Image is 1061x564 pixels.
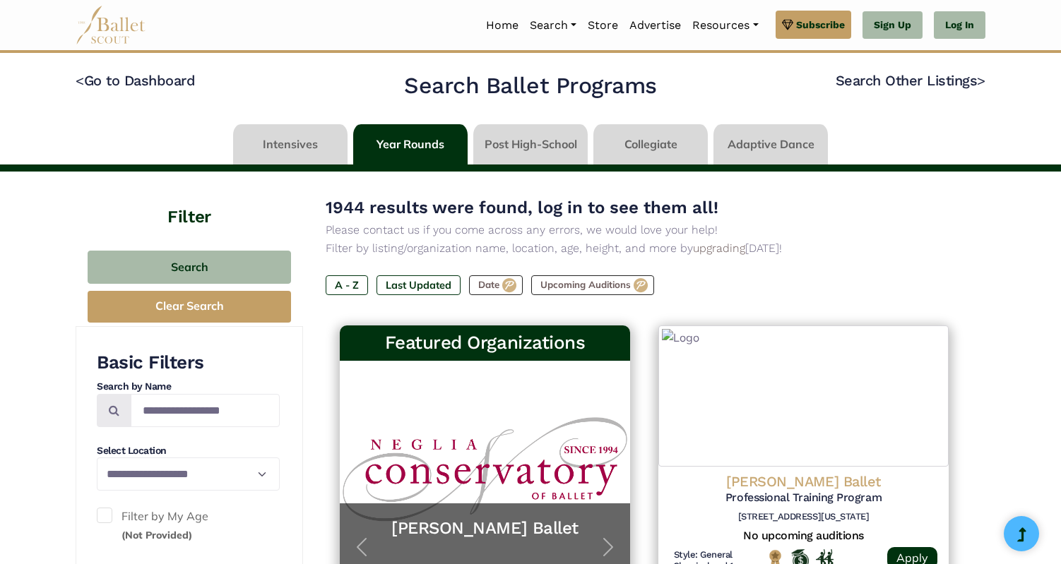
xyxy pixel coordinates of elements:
li: Adaptive Dance [711,124,831,164]
h4: Filter [76,172,303,229]
p: Please contact us if you come across any errors, we would love your help! [326,221,963,239]
input: Search by names... [131,394,280,427]
small: (Not Provided) [121,529,192,541]
button: Clear Search [88,291,291,323]
a: Advertise [624,11,687,40]
label: Filter by My Age [97,508,280,544]
h5: Professional Training Program [670,491,937,505]
a: upgrading [693,241,745,255]
h6: [STREET_ADDRESS][US_STATE] [670,511,937,523]
h4: [PERSON_NAME] Ballet [670,472,937,491]
button: Search [88,251,291,284]
li: Year Rounds [350,124,470,164]
h4: Search by Name [97,380,280,394]
li: Collegiate [591,124,711,164]
code: < [76,71,84,89]
img: Logo [658,325,949,467]
a: Search [524,11,582,40]
p: Filter by listing/organization name, location, age, height, and more by [DATE]! [326,239,963,258]
a: <Go to Dashboard [76,72,195,89]
label: Upcoming Auditions [531,275,654,295]
label: Last Updated [377,275,461,295]
h4: Select Location [97,444,280,458]
h3: Basic Filters [97,351,280,375]
a: Resources [687,11,764,40]
h3: Featured Organizations [351,331,619,355]
code: > [977,71,985,89]
span: Subscribe [796,17,845,32]
a: Home [480,11,524,40]
a: Search Other Listings> [836,72,985,89]
a: Sign Up [863,11,923,40]
h5: No upcoming auditions [670,529,937,544]
span: 1944 results were found, log in to see them all! [326,198,718,217]
li: Post High-School [470,124,591,164]
label: Date [469,275,523,295]
img: gem.svg [782,17,793,32]
a: Log In [934,11,985,40]
label: A - Z [326,275,368,295]
h2: Search Ballet Programs [404,71,656,101]
a: [PERSON_NAME] Ballet [354,517,616,539]
a: Store [582,11,624,40]
a: Subscribe [776,11,851,39]
li: Intensives [230,124,350,164]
